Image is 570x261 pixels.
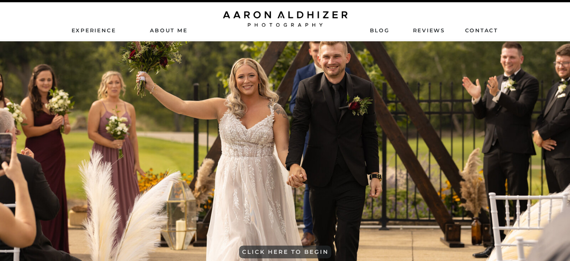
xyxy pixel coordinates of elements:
[72,27,117,33] a: Experience
[370,27,389,33] a: Blog
[413,27,447,33] a: ReviEws
[240,249,331,257] a: CLICK HERE TO BEGIN
[465,27,499,33] a: contact
[142,27,196,33] a: AbouT ME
